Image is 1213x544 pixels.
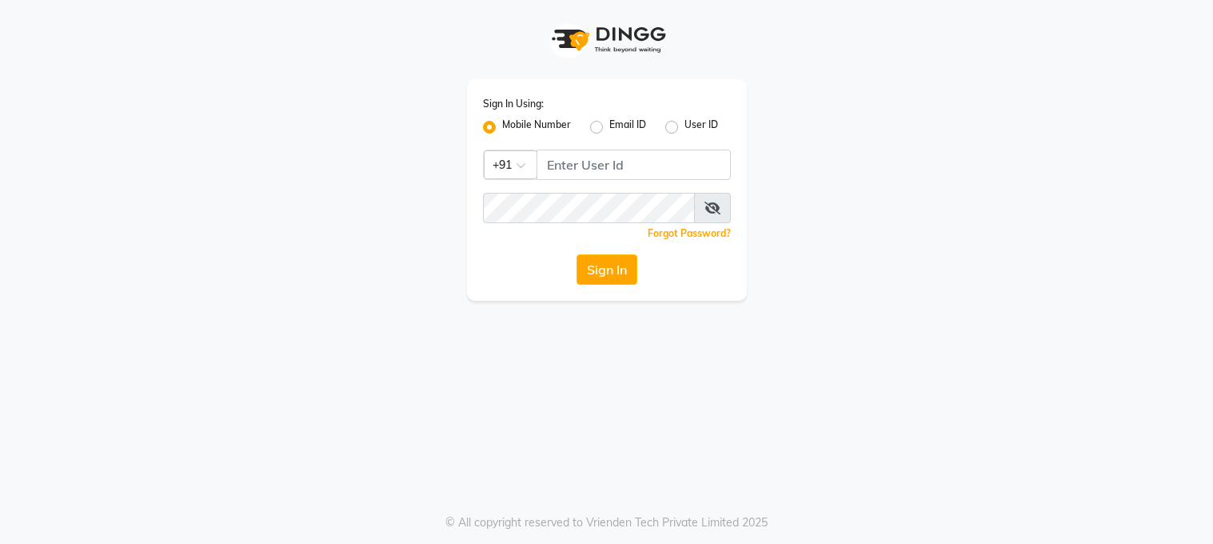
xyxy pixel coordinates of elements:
[483,97,544,111] label: Sign In Using:
[543,16,671,63] img: logo1.svg
[648,227,731,239] a: Forgot Password?
[609,118,646,137] label: Email ID
[577,254,637,285] button: Sign In
[483,193,695,223] input: Username
[684,118,718,137] label: User ID
[502,118,571,137] label: Mobile Number
[537,150,731,180] input: Username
